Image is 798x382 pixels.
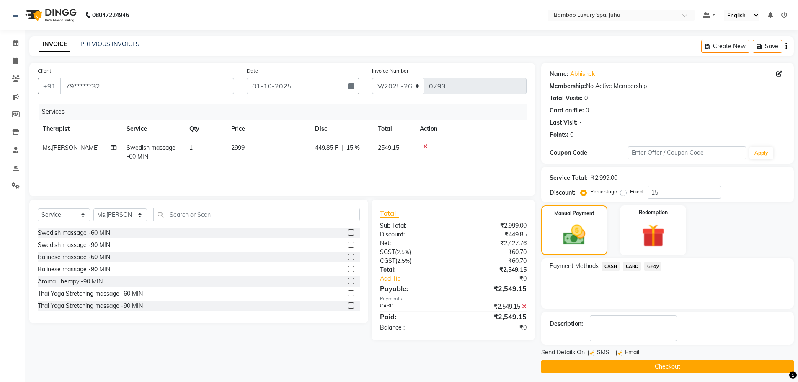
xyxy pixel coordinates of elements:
[584,94,588,103] div: 0
[380,295,526,302] div: Payments
[550,188,576,197] div: Discount:
[378,144,399,151] span: 2549.15
[374,257,453,265] div: ( )
[602,262,620,271] span: CASH
[415,120,527,138] th: Action
[550,82,785,91] div: No Active Membership
[590,188,617,195] label: Percentage
[467,274,533,283] div: ₹0
[453,230,533,239] div: ₹449.85
[310,120,373,138] th: Disc
[43,144,99,151] span: Ms.[PERSON_NAME]
[453,265,533,274] div: ₹2,549.15
[749,147,773,159] button: Apply
[38,289,143,298] div: Thai Yoga Stretching massage -60 MIN
[374,230,453,239] div: Discount:
[92,3,129,27] b: 08047224946
[397,257,410,264] span: 2.5%
[38,78,61,94] button: +91
[586,106,589,115] div: 0
[153,208,360,221] input: Search or Scan
[372,67,408,75] label: Invoice Number
[374,274,466,283] a: Add Tip
[80,40,139,48] a: PREVIOUS INVOICES
[597,348,609,359] span: SMS
[341,143,343,152] span: |
[541,348,585,359] span: Send Details On
[556,222,592,248] img: _cash.svg
[21,3,79,27] img: logo
[38,253,110,262] div: Balinese massage -60 MIN
[374,239,453,248] div: Net:
[315,143,338,152] span: 449.85 F
[550,130,568,139] div: Points:
[453,323,533,332] div: ₹0
[550,262,599,270] span: Payment Methods
[374,283,453,294] div: Payable:
[554,210,594,217] label: Manual Payment
[38,265,110,274] div: Balinese massage -90 MIN
[121,120,184,138] th: Service
[550,148,628,157] div: Coupon Code
[579,118,582,127] div: -
[374,248,453,257] div: ( )
[753,40,782,53] button: Save
[226,120,310,138] th: Price
[541,360,794,373] button: Checkout
[380,257,395,265] span: CGST
[373,120,415,138] th: Total
[628,146,746,159] input: Enter Offer / Coupon Code
[346,143,360,152] span: 15 %
[39,104,533,120] div: Services
[380,209,399,218] span: Total
[550,94,583,103] div: Total Visits:
[247,67,258,75] label: Date
[701,40,749,53] button: Create New
[38,67,51,75] label: Client
[639,209,668,216] label: Redemption
[591,174,617,182] div: ₹2,999.00
[630,188,643,195] label: Fixed
[625,348,639,359] span: Email
[374,312,453,322] div: Paid:
[374,265,453,274] div: Total:
[38,301,143,310] div: Thai Yoga Stretching massage -90 MIN
[453,221,533,230] div: ₹2,999.00
[623,262,641,271] span: CARD
[397,249,409,255] span: 2.5%
[60,78,234,94] input: Search by Name/Mobile/Email/Code
[550,82,586,91] div: Membership:
[453,257,533,265] div: ₹60.70
[453,283,533,294] div: ₹2,549.15
[550,118,578,127] div: Last Visit:
[453,239,533,248] div: ₹2,427.76
[550,106,584,115] div: Card on file:
[453,248,533,257] div: ₹60.70
[38,241,110,249] div: Swedish massage -90 MIN
[127,144,176,160] span: Swedish massage -60 MIN
[38,229,110,237] div: Swedish massage -60 MIN
[644,262,661,271] span: GPay
[231,144,245,151] span: 2999
[374,221,453,230] div: Sub Total:
[550,320,583,328] div: Description:
[550,70,568,78] div: Name:
[550,174,588,182] div: Service Total:
[570,70,595,78] a: Abhishek
[184,120,226,138] th: Qty
[38,120,121,138] th: Therapist
[374,302,453,311] div: CARD
[38,277,103,286] div: Aroma Therapy -90 MIN
[453,312,533,322] div: ₹2,549.15
[189,144,193,151] span: 1
[39,37,70,52] a: INVOICE
[570,130,573,139] div: 0
[374,323,453,332] div: Balance :
[635,221,672,250] img: _gift.svg
[380,248,395,256] span: SGST
[453,302,533,311] div: ₹2,549.15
